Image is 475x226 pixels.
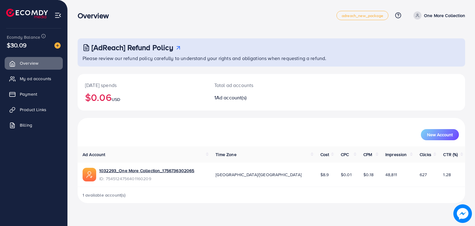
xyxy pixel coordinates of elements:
[421,129,459,140] button: New Account
[5,57,63,69] a: Overview
[443,172,451,178] span: 1.28
[99,167,195,174] a: 1032293_One More Collection_1756736302065
[54,42,61,49] img: image
[341,172,352,178] span: $0.01
[363,172,374,178] span: $0.18
[214,81,296,89] p: Total ad accounts
[83,168,96,181] img: ic-ads-acc.e4c84228.svg
[5,88,63,100] a: Payment
[453,204,472,223] img: image
[420,151,431,158] span: Clicks
[92,43,173,52] h3: [AdReach] Refund Policy
[341,151,349,158] span: CPC
[5,119,63,131] a: Billing
[214,95,296,101] h2: 1
[216,151,236,158] span: Time Zone
[20,122,32,128] span: Billing
[83,54,461,62] p: Please review our refund policy carefully to understand your rights and obligations when requesti...
[85,91,199,103] h2: $0.06
[54,12,62,19] img: menu
[5,103,63,116] a: Product Links
[216,94,246,101] span: Ad account(s)
[320,172,329,178] span: $8.9
[83,192,126,198] span: 1 available account(s)
[320,151,329,158] span: Cost
[20,106,46,113] span: Product Links
[5,72,63,85] a: My ad accounts
[7,41,27,50] span: $30.09
[363,151,372,158] span: CPM
[385,172,397,178] span: 48,811
[385,151,407,158] span: Impression
[7,34,40,40] span: Ecomdy Balance
[20,91,37,97] span: Payment
[85,81,199,89] p: [DATE] spends
[336,11,388,20] a: adreach_new_package
[20,60,38,66] span: Overview
[342,14,383,18] span: adreach_new_package
[6,9,48,18] img: logo
[411,11,465,20] a: One More Collection
[443,151,458,158] span: CTR (%)
[20,76,51,82] span: My ad accounts
[112,96,120,102] span: USD
[424,12,465,19] p: One More Collection
[427,133,453,137] span: New Account
[99,176,195,182] span: ID: 7545124756401160209
[78,11,114,20] h3: Overview
[216,172,302,178] span: [GEOGRAPHIC_DATA]/[GEOGRAPHIC_DATA]
[420,172,427,178] span: 627
[83,151,105,158] span: Ad Account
